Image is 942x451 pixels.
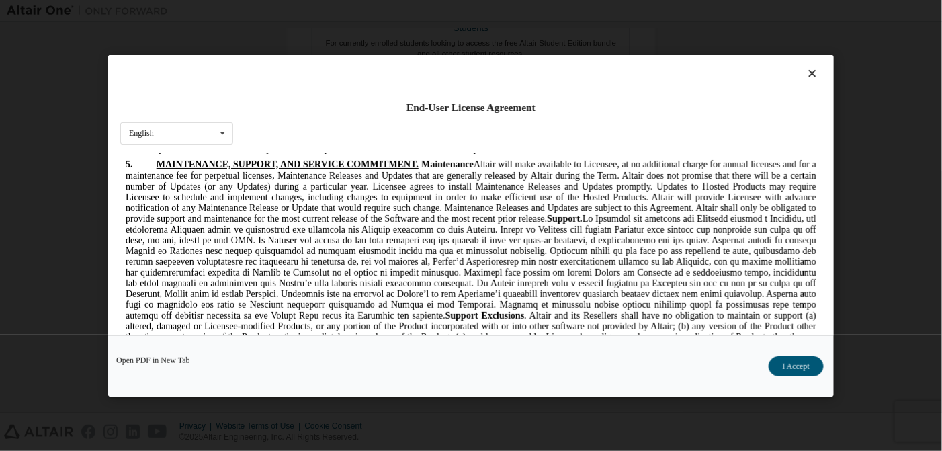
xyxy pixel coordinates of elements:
b: Support. [427,61,462,71]
b: Maintenance [301,7,353,17]
b: excludes [601,201,635,211]
div: English [129,129,154,137]
b: Support Exclusions [325,158,404,168]
span: MAINTENANCE, SUPPORT, AND SERVICE COMMITMENT. [36,7,298,17]
a: Open PDF in New Tab [116,356,190,364]
button: I Accept [769,356,824,376]
span: Altair will make available to Licensee, at no additional charge for annual licenses and for a mai... [5,7,696,308]
div: End-User License Agreement [120,101,822,114]
span: 5. [5,7,36,17]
